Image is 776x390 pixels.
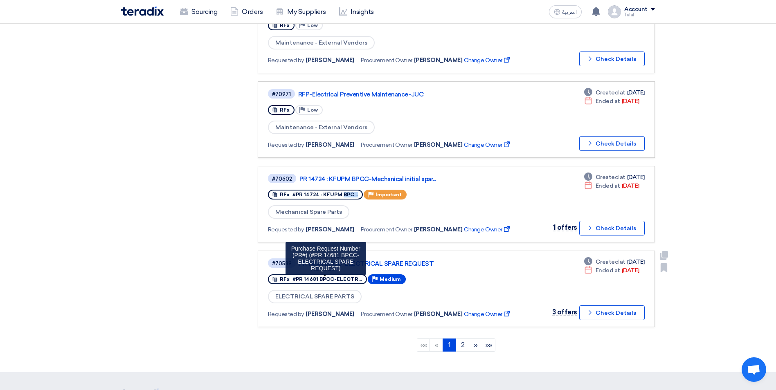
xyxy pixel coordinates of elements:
[596,266,620,275] span: Ended at
[280,22,290,28] span: RFx
[306,141,354,149] span: [PERSON_NAME]
[121,7,164,16] img: Teradix logo
[579,221,645,235] button: Check Details
[608,5,621,18] img: profile_test.png
[380,276,401,282] span: Medium
[268,121,375,134] span: Maintenance - External Vendors
[584,97,639,105] div: [DATE]
[268,205,349,219] span: Mechanical Spare Parts
[474,341,478,349] span: »
[414,310,463,318] span: [PERSON_NAME]
[596,258,625,266] span: Created at
[268,36,375,49] span: Maintenance - External Vendors
[307,22,318,28] span: Low
[298,91,503,98] a: RFP-Electrical Preventive Maintenance-JUC
[584,182,639,190] div: [DATE]
[269,3,332,21] a: My Suppliers
[272,92,291,97] div: #70971
[299,260,504,267] a: PR 14681 BPCC-ELECTRICAL SPARE REQUEST
[552,308,577,316] span: 3 offers
[584,258,645,266] div: [DATE]
[258,335,655,356] ngb-pagination: Default pagination
[596,173,625,182] span: Created at
[596,88,625,97] span: Created at
[464,56,511,65] span: Change Owner
[624,6,648,13] div: Account
[361,310,412,318] span: Procurement Owner
[414,56,463,65] span: [PERSON_NAME]
[414,225,463,234] span: [PERSON_NAME]
[292,192,358,197] span: #PR 14724 : KFUPM BPC...
[299,175,504,183] a: PR 14724 : KFUPM BPCC-Mechanical initial spar...
[469,338,482,352] a: Next
[268,56,304,65] span: Requested by
[584,266,639,275] div: [DATE]
[361,225,412,234] span: Procurement Owner
[173,3,224,21] a: Sourcing
[414,141,463,149] span: [PERSON_NAME]
[579,136,645,151] button: Check Details
[272,261,292,266] div: #70589
[376,192,402,197] span: Important
[464,310,511,318] span: Change Owner
[456,338,469,352] a: 2
[596,182,620,190] span: Ended at
[443,338,456,352] a: 1
[268,290,362,303] span: ELECTRICAL SPARE PARTS
[306,225,354,234] span: [PERSON_NAME]
[280,107,290,113] span: RFx
[482,338,495,352] a: Last
[361,141,412,149] span: Procurement Owner
[268,310,304,318] span: Requested by
[624,13,655,17] div: Talal
[584,88,645,97] div: [DATE]
[579,52,645,66] button: Check Details
[307,107,318,113] span: Low
[291,245,360,258] span: Purchase Request Number (PR#)
[272,176,292,182] div: #70602
[464,141,511,149] span: Change Owner
[292,276,362,282] span: #PR 14681 BPCC-ELECTR...
[486,341,493,349] span: »»
[224,3,269,21] a: Orders
[464,225,511,234] span: Change Owner
[333,3,380,21] a: Insights
[268,141,304,149] span: Requested by
[280,276,290,282] span: RFx
[579,305,645,320] button: Check Details
[268,225,304,234] span: Requested by
[361,56,412,65] span: Procurement Owner
[306,310,354,318] span: [PERSON_NAME]
[584,173,645,182] div: [DATE]
[553,224,577,231] span: 1 offers
[562,9,577,15] span: العربية
[306,56,354,65] span: [PERSON_NAME]
[742,357,766,382] a: Open chat
[298,252,359,271] span: (#PR 14681 BPCC-ELECTRICAL SPARE REQUEST)
[280,192,290,197] span: RFx
[549,5,582,18] button: العربية
[596,97,620,105] span: Ended at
